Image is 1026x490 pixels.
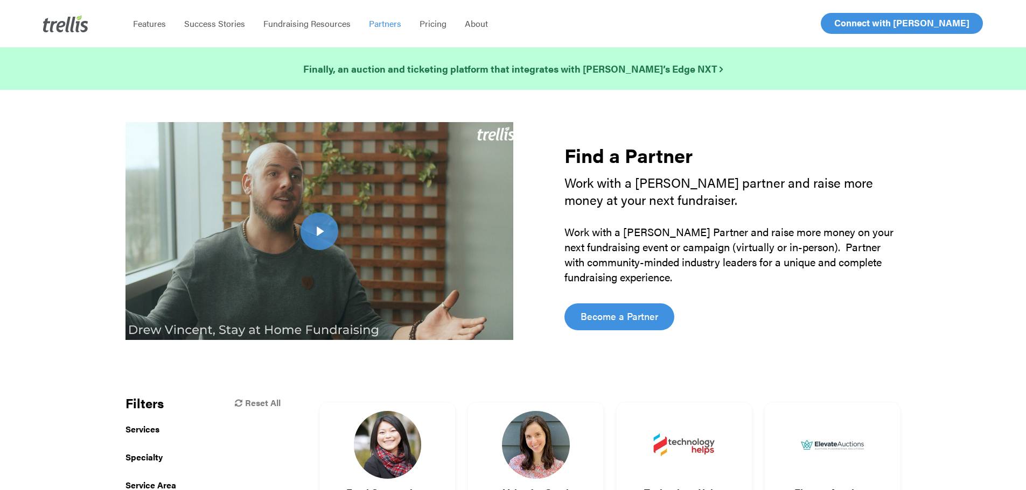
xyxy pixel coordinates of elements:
p: Work with a [PERSON_NAME] Partner and raise more money on your next fundraising event or campaign... [564,224,901,285]
a: Reset All [235,396,281,410]
span: Become a Partner [581,309,658,324]
img: Technology Helps - Trellis Partner [650,411,718,479]
span: Pricing [420,17,446,30]
strong: Find a Partner [564,141,693,169]
strong: Reset All [235,396,281,409]
span: Fundraising Resources [263,17,351,30]
span: Connect with [PERSON_NAME] [834,16,969,29]
strong: Services [125,423,281,440]
a: Become a Partner [564,303,674,330]
strong: Specialty [125,451,281,468]
span: Features [133,17,166,30]
a: Finally, an auction and ticketing platform that integrates with [PERSON_NAME]’s Edge NXT [303,61,723,76]
span: About [465,17,488,30]
span: Success Stories [184,17,245,30]
a: Fundraising Resources [254,18,360,29]
strong: Finally, an auction and ticketing platform that integrates with [PERSON_NAME]’s Edge NXT [303,62,723,75]
img: Elevate Auctions - Trellis Partner [799,411,867,479]
a: Success Stories [175,18,254,29]
a: Features [124,18,175,29]
strong: Filters [125,394,164,412]
p: Work with a [PERSON_NAME] partner and raise more money at your next fundraiser. [564,174,901,208]
a: Partners [360,18,410,29]
img: Trellis [43,15,88,32]
a: About [456,18,497,29]
img: Voice for Good - Trellis Partner [502,411,570,479]
a: Connect with [PERSON_NAME] [821,13,983,34]
span: Partners [369,17,401,30]
img: Food Connections Consulting Inc. - Trellis Partner [354,411,422,479]
a: Pricing [410,18,456,29]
